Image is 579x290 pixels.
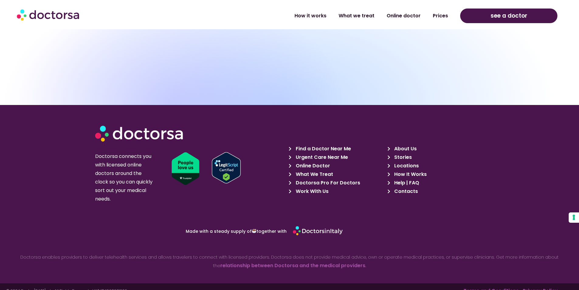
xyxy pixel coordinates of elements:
span: Contacts [393,187,418,196]
a: Locations [388,162,483,170]
a: relationship between Doctorsa and the medical providers [220,262,365,269]
p: Doctorsa connects you with licensed online doctors around the clock so you can quickly sort out y... [95,152,155,203]
span: Locations [393,162,419,170]
span: Help | FAQ [393,179,419,187]
span: Stories [393,153,412,162]
span: Doctorsa Pro For Doctors [294,179,360,187]
a: Urgent Care Near Me [289,153,384,162]
p: Doctorsa enables providers to deliver telehealth services and allows travelers to connect with li... [20,253,559,270]
a: Doctorsa Pro For Doctors [289,179,384,187]
span: Urgent Care Near Me [294,153,348,162]
a: What we treat [333,9,381,23]
a: Prices [427,9,454,23]
a: About Us [388,145,483,153]
a: How it works [288,9,333,23]
a: What We Treat [289,170,384,179]
span: Online Doctor [294,162,330,170]
p: Made with a steady supply of together with [126,229,287,233]
a: Stories [388,153,483,162]
nav: Menu [150,9,454,23]
a: Verify LegitScript Approval for www.doctorsa.com [212,152,293,183]
img: ☕ [252,229,256,233]
a: Work With Us [289,187,384,196]
a: Online Doctor [289,162,384,170]
a: Contacts [388,187,483,196]
a: see a doctor [460,9,557,23]
a: Find a Doctor Near Me [289,145,384,153]
span: What We Treat [294,170,333,179]
a: How It Works [388,170,483,179]
img: Verify Approval for www.doctorsa.com [212,152,241,183]
button: Your consent preferences for tracking technologies [569,212,579,223]
a: Help | FAQ [388,179,483,187]
span: How It Works [393,170,427,179]
span: Find a Doctor Near Me [294,145,351,153]
span: see a doctor [491,11,527,21]
strong: . [365,263,366,269]
a: Online doctor [381,9,427,23]
span: Work With Us [294,187,329,196]
span: About Us [393,145,417,153]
